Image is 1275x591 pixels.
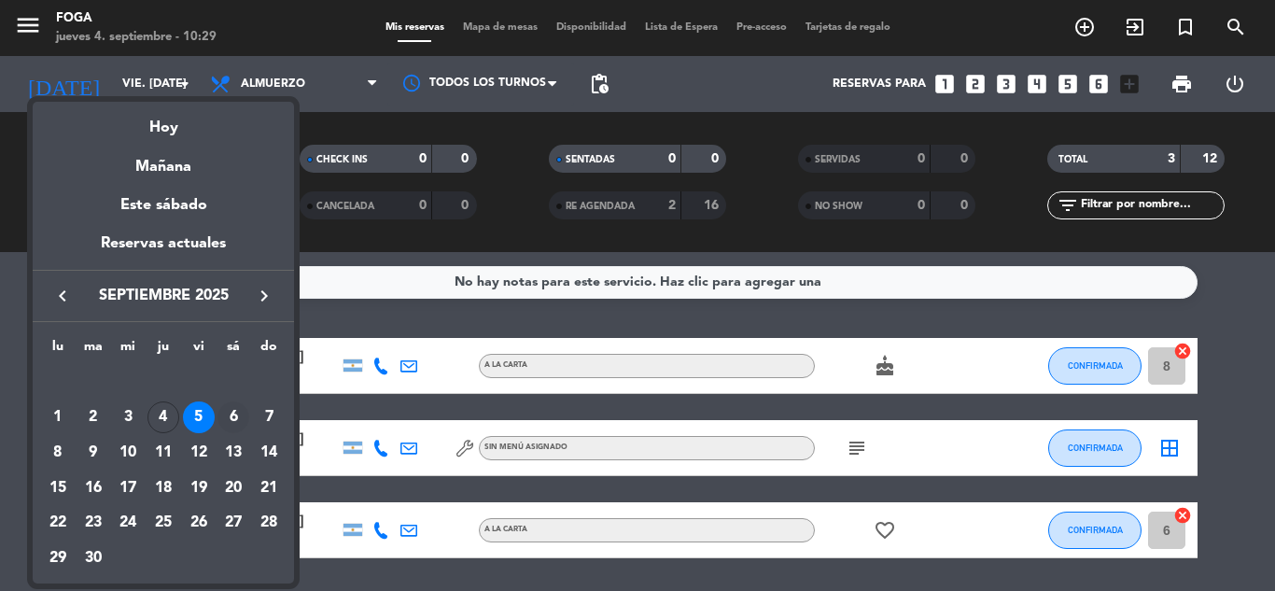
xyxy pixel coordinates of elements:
[112,472,144,504] div: 17
[40,401,76,436] td: 1 de septiembre de 2025
[77,437,109,469] div: 9
[40,471,76,506] td: 15 de septiembre de 2025
[146,401,181,436] td: 4 de septiembre de 2025
[217,401,249,433] div: 6
[217,471,252,506] td: 20 de septiembre de 2025
[77,472,109,504] div: 16
[253,285,275,307] i: keyboard_arrow_right
[110,401,146,436] td: 3 de septiembre de 2025
[181,401,217,436] td: 5 de septiembre de 2025
[33,232,294,270] div: Reservas actuales
[181,506,217,542] td: 26 de septiembre de 2025
[33,141,294,179] div: Mañana
[110,471,146,506] td: 17 de septiembre de 2025
[110,435,146,471] td: 10 de septiembre de 2025
[147,472,179,504] div: 18
[247,284,281,308] button: keyboard_arrow_right
[42,401,74,433] div: 1
[40,336,76,365] th: lunes
[79,284,247,308] span: septiembre 2025
[146,435,181,471] td: 11 de septiembre de 2025
[147,401,179,433] div: 4
[76,435,111,471] td: 9 de septiembre de 2025
[217,508,249,540] div: 27
[251,336,287,365] th: domingo
[112,508,144,540] div: 24
[251,506,287,542] td: 28 de septiembre de 2025
[112,401,144,433] div: 3
[251,435,287,471] td: 14 de septiembre de 2025
[217,401,252,436] td: 6 de septiembre de 2025
[183,437,215,469] div: 12
[253,401,285,433] div: 7
[40,506,76,542] td: 22 de septiembre de 2025
[33,102,294,140] div: Hoy
[77,542,109,574] div: 30
[51,285,74,307] i: keyboard_arrow_left
[76,506,111,542] td: 23 de septiembre de 2025
[251,471,287,506] td: 21 de septiembre de 2025
[76,541,111,576] td: 30 de septiembre de 2025
[217,472,249,504] div: 20
[146,471,181,506] td: 18 de septiembre de 2025
[253,508,285,540] div: 28
[146,336,181,365] th: jueves
[146,506,181,542] td: 25 de septiembre de 2025
[46,284,79,308] button: keyboard_arrow_left
[112,437,144,469] div: 10
[217,336,252,365] th: sábado
[181,435,217,471] td: 12 de septiembre de 2025
[42,542,74,574] div: 29
[77,508,109,540] div: 23
[217,506,252,542] td: 27 de septiembre de 2025
[42,472,74,504] div: 15
[217,437,249,469] div: 13
[42,508,74,540] div: 22
[253,437,285,469] div: 14
[33,179,294,232] div: Este sábado
[181,336,217,365] th: viernes
[110,336,146,365] th: miércoles
[183,508,215,540] div: 26
[40,365,287,401] td: SEP.
[40,541,76,576] td: 29 de septiembre de 2025
[110,506,146,542] td: 24 de septiembre de 2025
[76,401,111,436] td: 2 de septiembre de 2025
[147,508,179,540] div: 25
[147,437,179,469] div: 11
[77,401,109,433] div: 2
[76,336,111,365] th: martes
[183,472,215,504] div: 19
[42,437,74,469] div: 8
[181,471,217,506] td: 19 de septiembre de 2025
[183,401,215,433] div: 5
[217,435,252,471] td: 13 de septiembre de 2025
[76,471,111,506] td: 16 de septiembre de 2025
[40,435,76,471] td: 8 de septiembre de 2025
[253,472,285,504] div: 21
[251,401,287,436] td: 7 de septiembre de 2025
